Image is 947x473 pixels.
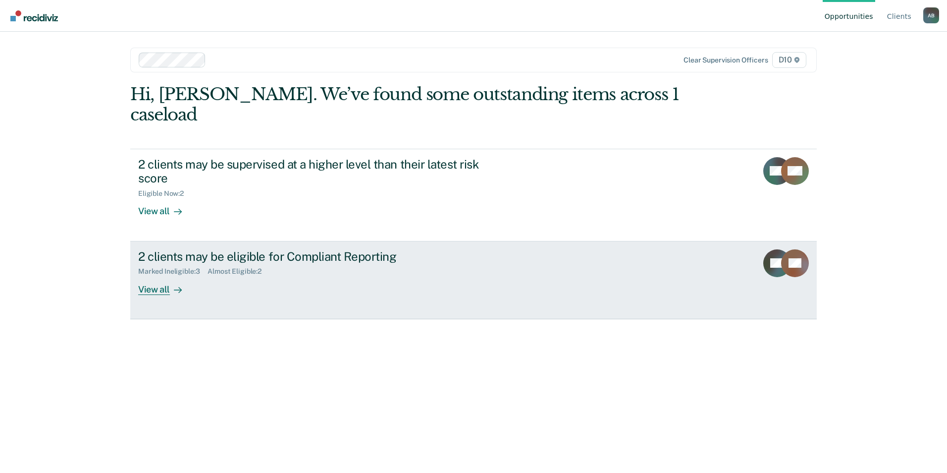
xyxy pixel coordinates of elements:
[923,7,939,23] div: A B
[130,241,817,319] a: 2 clients may be eligible for Compliant ReportingMarked Ineligible:3Almost Eligible:2View all
[772,52,806,68] span: D10
[10,10,58,21] img: Recidiviz
[208,267,269,276] div: Almost Eligible : 2
[138,267,208,276] div: Marked Ineligible : 3
[130,149,817,241] a: 2 clients may be supervised at a higher level than their latest risk scoreEligible Now:2View all
[130,84,680,125] div: Hi, [PERSON_NAME]. We’ve found some outstanding items across 1 caseload
[138,189,192,198] div: Eligible Now : 2
[923,7,939,23] button: Profile dropdown button
[684,56,768,64] div: Clear supervision officers
[138,276,194,295] div: View all
[138,249,486,264] div: 2 clients may be eligible for Compliant Reporting
[138,198,194,217] div: View all
[138,157,486,186] div: 2 clients may be supervised at a higher level than their latest risk score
